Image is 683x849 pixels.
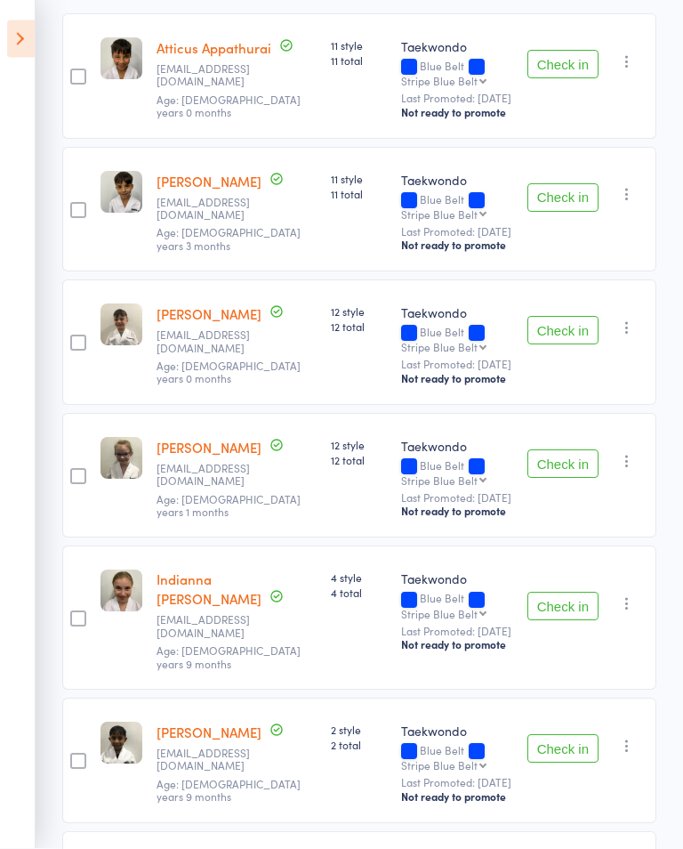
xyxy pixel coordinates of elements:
[401,777,513,789] small: Last Promoted: [DATE]
[157,439,261,457] a: [PERSON_NAME]
[157,724,261,742] a: [PERSON_NAME]
[157,614,272,640] small: leahmchugh81@gmail.com
[331,438,386,453] span: 12 style
[100,570,142,612] img: image1715756642.png
[401,194,513,221] div: Blue Belt
[401,76,478,87] div: Stripe Blue Belt
[331,53,386,69] span: 11 total
[331,187,386,202] span: 11 total
[331,172,386,187] span: 11 style
[401,760,478,772] div: Stripe Blue Belt
[401,61,513,87] div: Blue Belt
[527,184,599,213] button: Check in
[401,460,513,487] div: Blue Belt
[401,475,478,487] div: Stripe Blue Belt
[157,570,261,609] a: Indianna [PERSON_NAME]
[401,172,513,190] div: Taekwondo
[100,38,142,80] img: image1715756535.png
[157,329,272,355] small: jessicaleggo82@gmail.com
[100,304,142,346] img: image1675463355.png
[401,626,513,638] small: Last Promoted: [DATE]
[401,38,513,56] div: Taekwondo
[401,106,513,120] div: Not ready to promote
[527,593,599,621] button: Check in
[157,359,301,386] span: Age: [DEMOGRAPHIC_DATA] years 0 months
[331,738,386,753] span: 2 total
[401,209,478,221] div: Stripe Blue Belt
[401,609,478,620] div: Stripe Blue Belt
[401,745,513,772] div: Blue Belt
[527,51,599,79] button: Check in
[157,305,261,324] a: [PERSON_NAME]
[401,359,513,371] small: Last Promoted: [DATE]
[401,593,513,619] div: Blue Belt
[401,723,513,740] div: Taekwondo
[157,492,301,520] span: Age: [DEMOGRAPHIC_DATA] years 1 months
[401,327,513,353] div: Blue Belt
[157,39,271,58] a: Atticus Appathurai
[100,172,142,214] img: image1715756516.png
[331,304,386,319] span: 12 style
[331,723,386,738] span: 2 style
[331,453,386,468] span: 12 total
[157,63,272,89] small: Appathuraiamanda@gmail.com
[100,723,142,764] img: image1651730292.png
[401,342,478,353] div: Stripe Blue Belt
[401,790,513,805] div: Not ready to promote
[157,777,301,805] span: Age: [DEMOGRAPHIC_DATA] years 9 months
[157,643,301,671] span: Age: [DEMOGRAPHIC_DATA] years 9 months
[157,748,272,773] small: jaythepulsarboy@gmail.com
[157,93,301,120] span: Age: [DEMOGRAPHIC_DATA] years 0 months
[401,638,513,652] div: Not ready to promote
[401,239,513,253] div: Not ready to promote
[331,586,386,601] span: 4 total
[527,735,599,764] button: Check in
[401,304,513,322] div: Taekwondo
[157,225,301,253] span: Age: [DEMOGRAPHIC_DATA] years 3 months
[331,319,386,335] span: 12 total
[527,450,599,479] button: Check in
[157,463,272,489] small: jess.evans83@gmail.com
[401,492,513,505] small: Last Promoted: [DATE]
[157,173,261,191] a: [PERSON_NAME]
[401,372,513,386] div: Not ready to promote
[401,93,513,105] small: Last Promoted: [DATE]
[401,570,513,588] div: Taekwondo
[100,438,142,480] img: image1676068239.png
[401,438,513,456] div: Taekwondo
[401,226,513,239] small: Last Promoted: [DATE]
[331,38,386,53] span: 11 style
[527,317,599,345] button: Check in
[401,505,513,519] div: Not ready to promote
[157,197,272,222] small: Appathuraiamanda@gmail.com
[331,570,386,586] span: 4 style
